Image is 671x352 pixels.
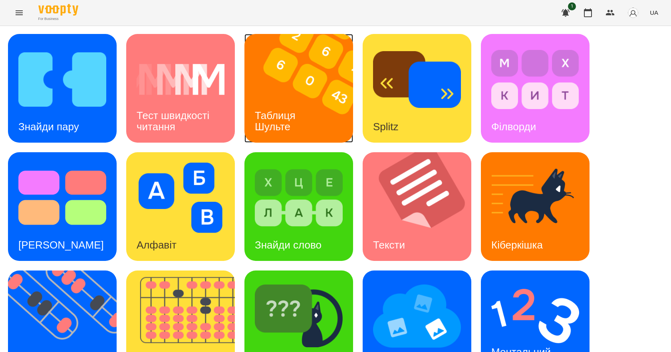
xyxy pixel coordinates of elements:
h3: Філворди [491,121,536,133]
h3: Тест швидкості читання [137,109,212,132]
button: UA [647,5,661,20]
span: 1 [568,2,576,10]
img: Знайди Кіберкішку [255,281,343,351]
img: Тексти [363,152,481,261]
a: Тест швидкості читанняТест швидкості читання [126,34,235,143]
a: Знайди словоЗнайди слово [244,152,353,261]
a: Тест Струпа[PERSON_NAME] [8,152,117,261]
img: Тест Струпа [18,163,106,233]
a: АлфавітАлфавіт [126,152,235,261]
h3: Кіберкішка [491,239,543,251]
button: Menu [10,3,29,22]
a: ФілвордиФілворди [481,34,590,143]
img: Кіберкішка [491,163,579,233]
h3: Алфавіт [137,239,177,251]
img: Знайди пару [18,44,106,115]
a: Знайди паруЗнайди пару [8,34,117,143]
a: ТекстиТексти [363,152,471,261]
a: SplitzSplitz [363,34,471,143]
img: Таблиця Шульте [244,34,363,143]
img: Знайди слово [255,163,343,233]
img: avatar_s.png [627,7,639,18]
img: Мнемотехніка [373,281,461,351]
h3: Таблиця Шульте [255,109,298,132]
h3: Тексти [373,239,405,251]
img: Тест швидкості читання [137,44,224,115]
span: UA [650,8,658,17]
a: КіберкішкаКіберкішка [481,152,590,261]
h3: Splitz [373,121,399,133]
a: Таблиця ШультеТаблиця Шульте [244,34,353,143]
img: Splitz [373,44,461,115]
img: Філворди [491,44,579,115]
span: For Business [38,16,78,22]
img: Ментальний рахунок [491,281,579,351]
img: Алфавіт [137,163,224,233]
h3: Знайди пару [18,121,79,133]
img: Voopty Logo [38,4,78,16]
h3: [PERSON_NAME] [18,239,104,251]
h3: Знайди слово [255,239,322,251]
